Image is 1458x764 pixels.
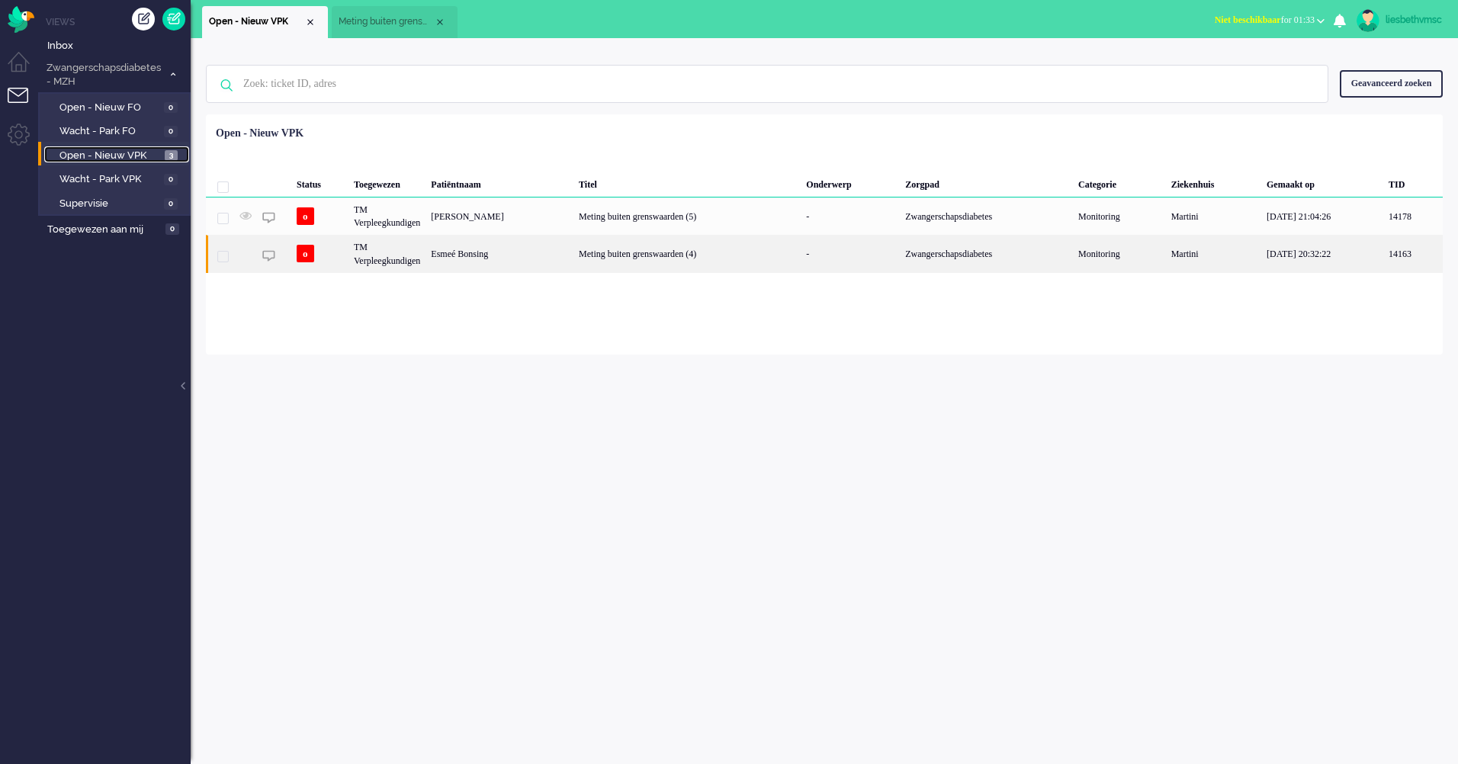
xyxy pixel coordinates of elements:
div: Monitoring [1073,197,1166,235]
div: Open - Nieuw VPK [216,126,303,141]
a: liesbethvmsc [1354,9,1443,32]
span: Wacht - Park VPK [59,172,160,187]
div: Zorgpad [900,167,1073,197]
div: Patiëntnaam [426,167,573,197]
span: Zwangerschapsdiabetes - MZH [44,61,162,89]
input: Zoek: ticket ID, adres [232,66,1307,102]
div: 14178 [206,197,1443,235]
a: Wacht - Park VPK 0 [44,170,189,187]
a: Inbox [44,37,191,53]
img: avatar [1357,9,1379,32]
span: Open - Nieuw FO [59,101,160,115]
div: Martini [1166,235,1261,272]
span: o [297,207,314,225]
div: TID [1383,167,1443,197]
span: Toegewezen aan mij [47,223,161,237]
span: Inbox [47,39,191,53]
span: o [297,245,314,262]
a: Open - Nieuw VPK 3 [44,146,189,163]
span: Wacht - Park FO [59,124,160,139]
div: Close tab [304,16,316,28]
span: 0 [164,126,178,137]
div: TM Verpleegkundigen [348,235,426,272]
span: 0 [165,223,179,235]
span: Meting buiten grenswaarden (5) [339,15,434,28]
div: TM Verpleegkundigen [348,197,426,235]
li: Views [46,15,191,28]
img: flow_omnibird.svg [8,6,34,33]
div: - [801,235,900,272]
li: View [202,6,328,38]
div: Ziekenhuis [1166,167,1261,197]
div: Onderwerp [801,167,900,197]
div: Monitoring [1073,235,1166,272]
div: liesbethvmsc [1386,12,1443,27]
span: Open - Nieuw VPK [209,15,304,28]
li: Admin menu [8,124,42,158]
span: 0 [164,198,178,210]
div: Close tab [434,16,446,28]
div: Gemaakt op [1261,167,1383,197]
div: Toegewezen [348,167,426,197]
div: [DATE] 20:32:22 [1261,235,1383,272]
div: Zwangerschapsdiabetes [900,197,1073,235]
div: Esmeé Bonsing [426,235,573,272]
div: - [801,197,900,235]
span: for 01:33 [1215,14,1315,25]
li: Tickets menu [8,88,42,122]
a: Omnidesk [8,10,34,21]
div: 14163 [206,235,1443,272]
img: ic-search-icon.svg [207,66,246,105]
li: 14178 [332,6,458,38]
button: Niet beschikbaarfor 01:33 [1206,9,1334,31]
a: Toegewezen aan mij 0 [44,220,191,237]
div: Zwangerschapsdiabetes [900,235,1073,272]
img: ic_chat_grey.svg [262,249,275,262]
span: Niet beschikbaar [1215,14,1281,25]
div: Status [291,167,348,197]
a: Quick Ticket [162,8,185,30]
div: [DATE] 21:04:26 [1261,197,1383,235]
div: Creëer ticket [132,8,155,30]
a: Wacht - Park FO 0 [44,122,189,139]
span: 0 [164,102,178,114]
li: Niet beschikbaarfor 01:33 [1206,5,1334,38]
span: 0 [164,174,178,185]
span: Supervisie [59,197,160,211]
div: 14178 [1383,197,1443,235]
div: Meting buiten grenswaarden (5) [573,197,801,235]
div: Categorie [1073,167,1166,197]
a: Supervisie 0 [44,194,189,211]
span: Open - Nieuw VPK [59,149,161,163]
div: Geavanceerd zoeken [1340,70,1443,97]
div: 14163 [1383,235,1443,272]
li: Dashboard menu [8,52,42,86]
div: Meting buiten grenswaarden (4) [573,235,801,272]
span: 3 [165,150,178,162]
img: ic_chat_grey.svg [262,211,275,224]
a: Open - Nieuw FO 0 [44,98,189,115]
div: [PERSON_NAME] [426,197,573,235]
div: Martini [1166,197,1261,235]
div: Titel [573,167,801,197]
